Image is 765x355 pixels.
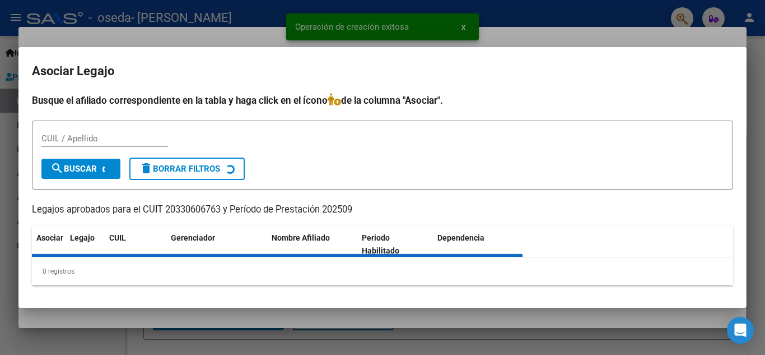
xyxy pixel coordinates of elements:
[357,226,433,263] datatable-header-cell: Periodo Habilitado
[32,93,733,108] h4: Busque el afiliado correspondiente en la tabla y haga click en el ícono de la columna "Asociar".
[32,257,733,285] div: 0 registros
[32,61,733,82] h2: Asociar Legajo
[139,162,153,175] mat-icon: delete
[437,233,484,242] span: Dependencia
[109,233,126,242] span: CUIL
[50,162,64,175] mat-icon: search
[32,203,733,217] p: Legajos aprobados para el CUIT 20330606763 y Período de Prestación 202509
[66,226,105,263] datatable-header-cell: Legajo
[362,233,399,255] span: Periodo Habilitado
[50,164,97,174] span: Buscar
[433,226,523,263] datatable-header-cell: Dependencia
[139,164,220,174] span: Borrar Filtros
[166,226,267,263] datatable-header-cell: Gerenciador
[171,233,215,242] span: Gerenciador
[272,233,330,242] span: Nombre Afiliado
[727,317,754,344] div: Open Intercom Messenger
[129,158,245,180] button: Borrar Filtros
[36,233,63,242] span: Asociar
[41,159,120,179] button: Buscar
[267,226,357,263] datatable-header-cell: Nombre Afiliado
[70,233,95,242] span: Legajo
[105,226,166,263] datatable-header-cell: CUIL
[32,226,66,263] datatable-header-cell: Asociar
